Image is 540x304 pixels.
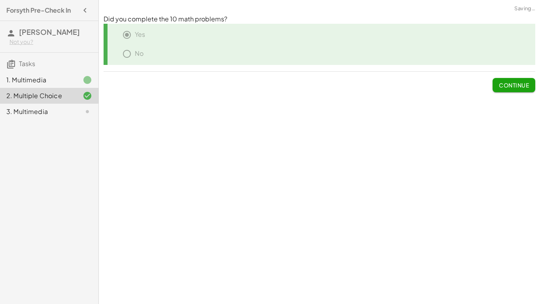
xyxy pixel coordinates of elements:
span: Continue [499,82,529,89]
div: Not you? [9,38,92,46]
div: 3. Multimedia [6,107,70,116]
h4: Forsyth Pre-Check In [6,6,71,15]
div: 1. Multimedia [6,75,70,85]
div: 2. Multiple Choice [6,91,70,101]
span: Tasks [19,59,35,68]
i: Task finished and correct. [83,91,92,101]
span: [PERSON_NAME] [19,27,80,36]
i: Task finished. [83,75,92,85]
p: Did you complete the 10 math problems? [104,15,535,24]
button: Continue [493,78,535,92]
span: Saving… [514,5,535,13]
i: Task not started. [83,107,92,116]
